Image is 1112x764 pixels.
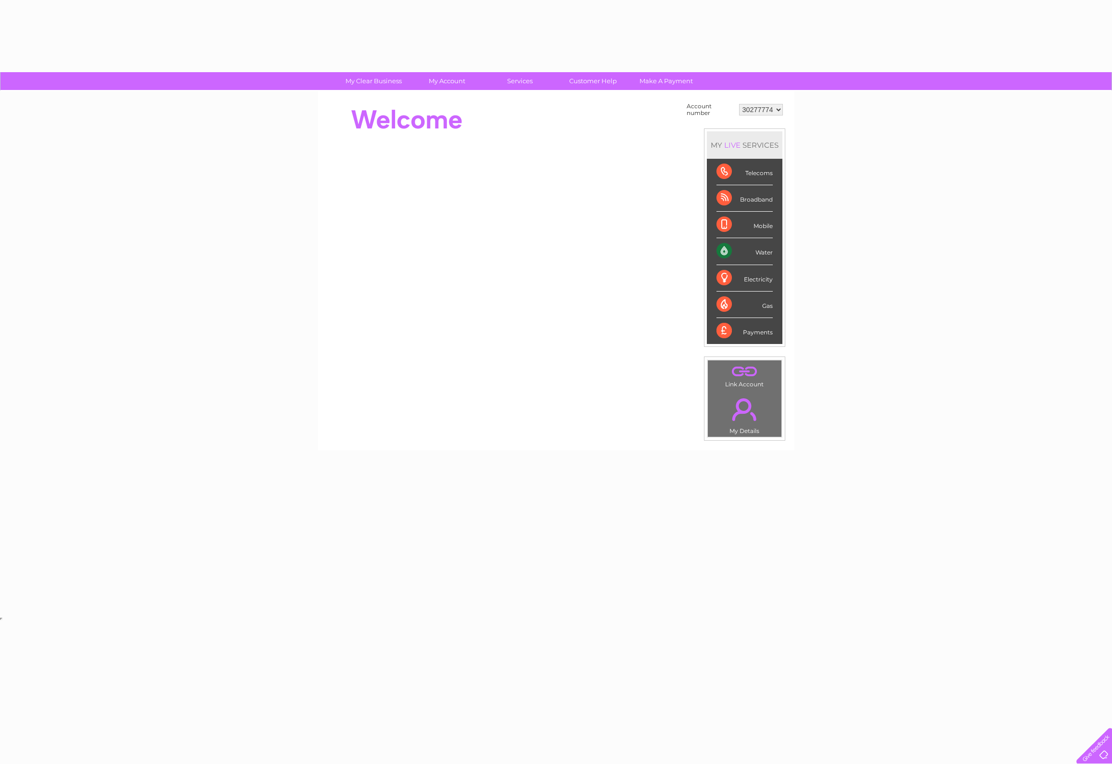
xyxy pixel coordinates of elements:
[716,265,773,292] div: Electricity
[716,212,773,238] div: Mobile
[553,72,633,90] a: Customer Help
[684,101,737,119] td: Account number
[716,318,773,344] div: Payments
[707,360,782,390] td: Link Account
[334,72,413,90] a: My Clear Business
[626,72,706,90] a: Make A Payment
[716,185,773,212] div: Broadband
[480,72,560,90] a: Services
[407,72,486,90] a: My Account
[710,363,779,380] a: .
[722,140,742,150] div: LIVE
[716,292,773,318] div: Gas
[716,238,773,265] div: Water
[707,131,782,159] div: MY SERVICES
[710,393,779,426] a: .
[707,390,782,437] td: My Details
[716,159,773,185] div: Telecoms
